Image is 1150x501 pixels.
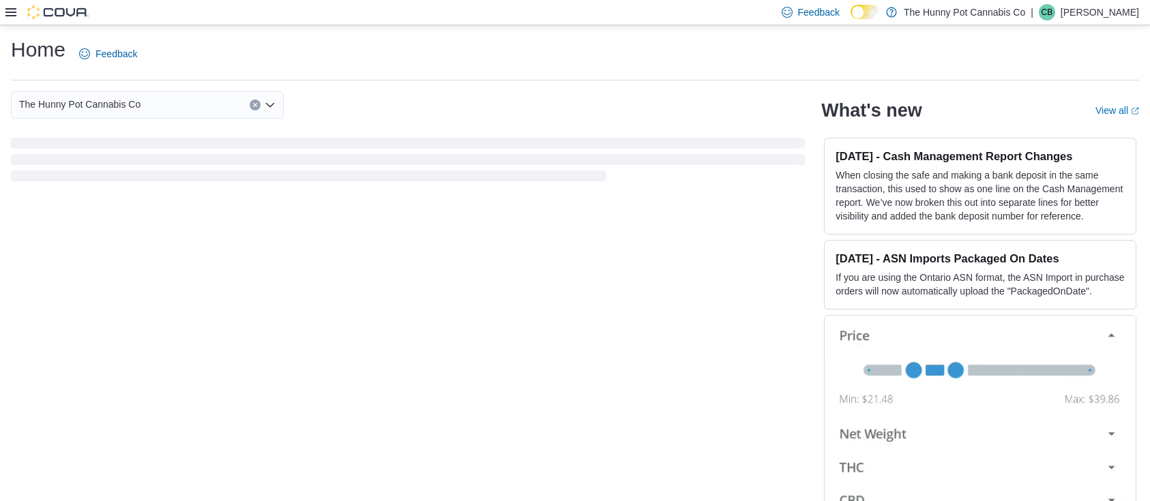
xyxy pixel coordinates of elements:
[11,36,65,63] h1: Home
[1042,4,1053,20] span: CB
[836,168,1125,223] p: When closing the safe and making a bank deposit in the same transaction, this used to show as one...
[1131,107,1139,115] svg: External link
[27,5,89,19] img: Cova
[836,271,1125,298] p: If you are using the Ontario ASN format, the ASN Import in purchase orders will now automatically...
[904,4,1025,20] p: The Hunny Pot Cannabis Co
[836,252,1125,265] h3: [DATE] - ASN Imports Packaged On Dates
[95,47,137,61] span: Feedback
[19,96,141,112] span: The Hunny Pot Cannabis Co
[74,40,143,67] a: Feedback
[265,100,276,110] button: Open list of options
[836,149,1125,163] h3: [DATE] - Cash Management Report Changes
[250,100,261,110] button: Clear input
[11,140,805,184] span: Loading
[1095,105,1139,116] a: View allExternal link
[1031,4,1033,20] p: |
[1061,4,1139,20] p: [PERSON_NAME]
[798,5,840,19] span: Feedback
[821,100,922,121] h2: What's new
[1039,4,1055,20] div: Chelsea Biancaniello
[851,19,851,20] span: Dark Mode
[851,5,879,19] input: Dark Mode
